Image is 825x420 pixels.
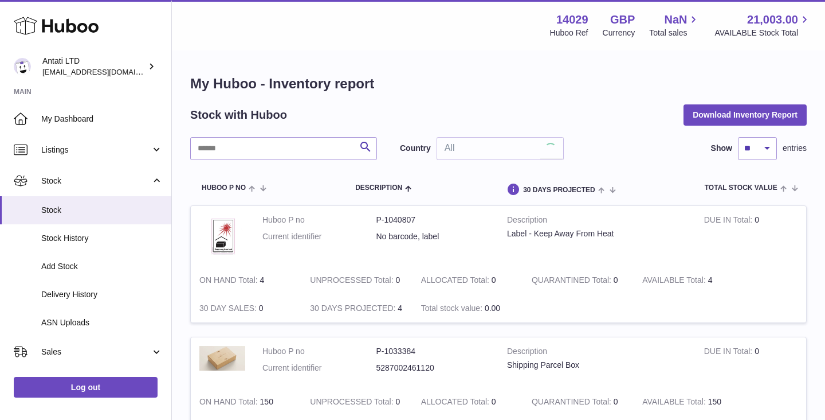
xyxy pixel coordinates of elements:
span: Delivery History [41,289,163,300]
dd: P-1040807 [376,215,490,225]
a: Log out [14,377,158,398]
img: product image [199,215,245,255]
div: Antati LTD [42,56,146,77]
strong: ALLOCATED Total [421,275,492,287]
strong: DUE IN Total [704,347,755,359]
img: toufic@antatiskin.com [14,58,31,75]
span: Total sales [649,28,700,38]
div: Label - Keep Away From Heat [507,228,687,239]
span: entries [783,143,807,154]
dd: No barcode, label [376,231,490,242]
span: 0 [614,275,618,285]
a: 21,003.00 AVAILABLE Stock Total [714,12,811,38]
div: Shipping Parcel Box [507,360,687,371]
td: 4 [301,294,412,322]
span: NaN [664,12,687,28]
td: 4 [191,266,301,294]
td: 150 [634,388,744,416]
label: Show [711,143,732,154]
span: 0.00 [485,304,500,313]
a: NaN Total sales [649,12,700,38]
span: ASN Uploads [41,317,163,328]
td: 0 [412,266,523,294]
span: [EMAIL_ADDRESS][DOMAIN_NAME] [42,67,168,76]
h1: My Huboo - Inventory report [190,75,807,93]
strong: ON HAND Total [199,275,260,287]
td: 0 [191,294,301,322]
strong: ON HAND Total [199,397,260,409]
span: My Dashboard [41,114,163,125]
dd: P-1033384 [376,346,490,357]
span: 30 DAYS PROJECTED [523,186,595,194]
td: 0 [301,266,412,294]
span: Huboo P no [202,184,246,192]
dd: 5287002461120 [376,363,490,374]
span: Total stock value [705,184,777,192]
strong: DUE IN Total [704,215,755,227]
span: Add Stock [41,261,163,272]
span: Sales [41,347,151,357]
strong: Description [507,215,687,228]
span: Listings [41,145,151,155]
strong: 30 DAYS PROJECTED [310,304,398,316]
strong: AVAILABLE Total [642,397,708,409]
span: Stock [41,176,151,186]
strong: UNPROCESSED Total [310,397,395,409]
img: product image [199,346,245,371]
td: 0 [696,337,806,388]
button: Download Inventory Report [683,104,807,125]
strong: Total stock value [421,304,485,316]
h2: Stock with Huboo [190,107,287,123]
td: 0 [696,206,806,266]
strong: Description [507,346,687,360]
strong: 14029 [556,12,588,28]
span: AVAILABLE Stock Total [714,28,811,38]
strong: QUARANTINED Total [532,275,614,287]
strong: UNPROCESSED Total [310,275,395,287]
strong: ALLOCATED Total [421,397,492,409]
span: 21,003.00 [747,12,798,28]
div: Huboo Ref [550,28,588,38]
td: 4 [634,266,744,294]
span: Description [355,184,402,192]
dt: Huboo P no [262,215,376,225]
strong: QUARANTINED Total [532,397,614,409]
td: 150 [191,388,301,416]
div: Currency [603,28,635,38]
dt: Current identifier [262,363,376,374]
td: 0 [412,388,523,416]
span: 0 [614,397,618,406]
label: Country [400,143,431,154]
span: Stock [41,205,163,216]
td: 0 [301,388,412,416]
strong: AVAILABLE Total [642,275,708,287]
strong: GBP [610,12,635,28]
strong: 30 DAY SALES [199,304,259,316]
dt: Current identifier [262,231,376,242]
dt: Huboo P no [262,346,376,357]
span: Stock History [41,233,163,244]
